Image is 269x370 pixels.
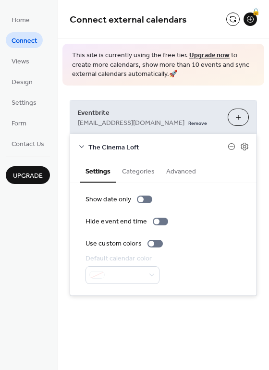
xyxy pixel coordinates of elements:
span: Connect external calendars [70,11,187,29]
span: This site is currently using the free tier. to create more calendars, show more than 10 events an... [72,51,255,79]
a: Views [6,53,35,69]
div: Show date only [86,195,131,205]
span: Eventbrite [78,108,220,118]
div: Use custom colors [86,239,142,249]
span: The Cinema Loft [88,142,228,152]
span: Design [12,77,33,87]
a: Contact Us [6,136,50,151]
span: Contact Us [12,139,44,149]
div: Hide event end time [86,217,147,227]
span: [EMAIL_ADDRESS][DOMAIN_NAME] [78,118,184,128]
span: Remove [188,120,207,126]
span: Form [12,119,26,129]
span: Connect [12,36,37,46]
a: Form [6,115,32,131]
a: Connect [6,32,43,48]
a: Upgrade now [189,49,230,62]
span: Home [12,15,30,25]
div: Default calendar color [86,254,158,264]
span: Settings [12,98,37,108]
a: Home [6,12,36,27]
button: Settings [80,160,116,183]
a: Settings [6,94,42,110]
span: Views [12,57,29,67]
button: Categories [116,160,160,182]
a: Design [6,74,38,89]
button: Advanced [160,160,202,182]
span: Upgrade [13,171,43,181]
button: Upgrade [6,166,50,184]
